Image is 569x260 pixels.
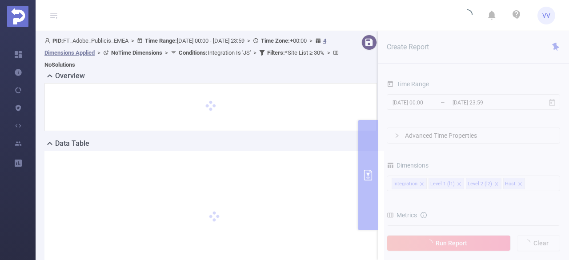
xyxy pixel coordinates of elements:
b: Conditions : [179,49,208,56]
h2: Data Table [55,138,89,149]
span: > [251,49,259,56]
b: Filters : [267,49,285,56]
i: icon: user [44,38,52,44]
h2: Overview [55,71,85,81]
span: Integration Is 'JS' [179,49,251,56]
span: > [244,37,253,44]
span: > [162,49,171,56]
b: Time Range: [145,37,177,44]
span: > [307,37,315,44]
b: PID: [52,37,63,44]
span: > [128,37,137,44]
i: icon: loading [462,9,473,22]
span: > [325,49,333,56]
span: > [95,49,103,56]
b: No Solutions [44,61,75,68]
span: FT_Adobe_Publicis_EMEA [DATE] 00:00 - [DATE] 23:59 +00:00 [44,37,341,68]
img: Protected Media [7,6,28,27]
span: *Site List ≥ 30% [267,49,325,56]
b: No Time Dimensions [111,49,162,56]
b: Time Zone: [261,37,290,44]
span: VV [542,7,550,24]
